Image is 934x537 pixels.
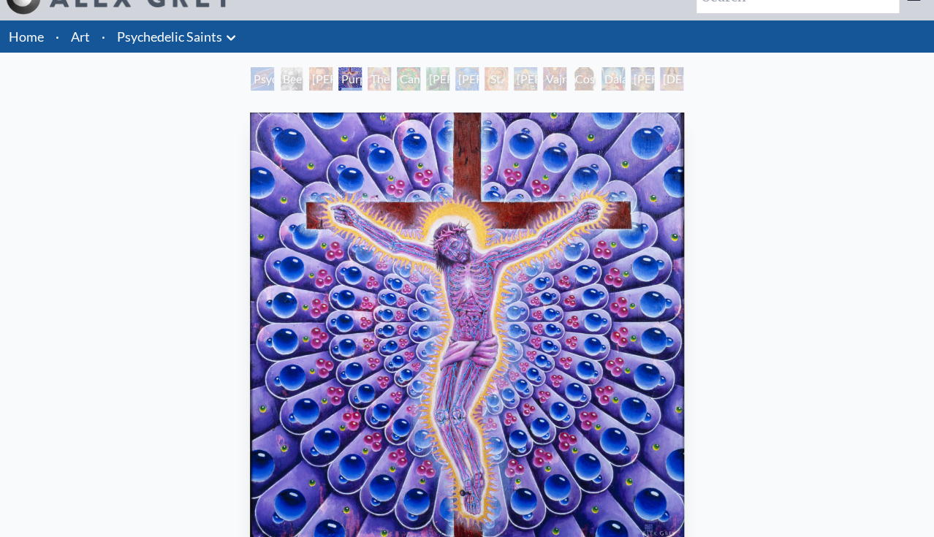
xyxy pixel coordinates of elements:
[601,67,625,91] div: Dalai Lama
[368,67,391,91] div: The Shulgins and their Alchemical Angels
[96,20,111,53] li: ·
[251,67,274,91] div: Psychedelic Healing
[455,67,479,91] div: [PERSON_NAME] & the New Eleusis
[71,26,90,47] a: Art
[543,67,566,91] div: Vajra Guru
[485,67,508,91] div: St. [PERSON_NAME] & The LSD Revelation Revolution
[117,26,222,47] a: Psychedelic Saints
[397,67,420,91] div: Cannabacchus
[280,67,303,91] div: Beethoven
[9,28,44,45] a: Home
[631,67,654,91] div: [PERSON_NAME]
[514,67,537,91] div: [PERSON_NAME]
[426,67,449,91] div: [PERSON_NAME][US_STATE] - Hemp Farmer
[50,20,65,53] li: ·
[309,67,333,91] div: [PERSON_NAME] M.D., Cartographer of Consciousness
[572,67,596,91] div: Cosmic [DEMOGRAPHIC_DATA]
[338,67,362,91] div: Purple [DEMOGRAPHIC_DATA]
[660,67,683,91] div: [DEMOGRAPHIC_DATA]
